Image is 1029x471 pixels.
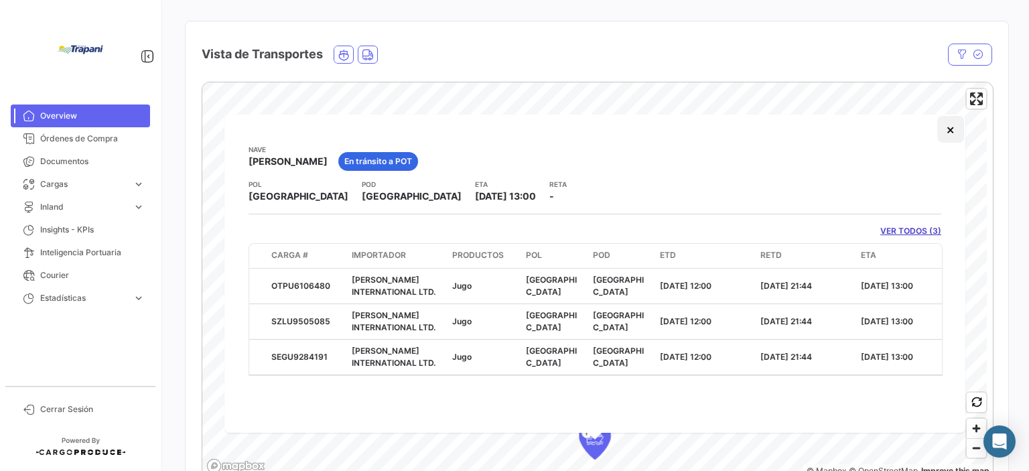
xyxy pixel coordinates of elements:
[655,244,755,268] datatable-header-cell: ETD
[526,249,542,261] span: POL
[202,45,323,64] h4: Vista de Transportes
[362,190,462,203] span: [GEOGRAPHIC_DATA]
[334,46,353,63] button: Ocean
[40,224,145,236] span: Insights - KPIs
[861,249,876,261] span: ETA
[861,281,913,291] span: [DATE] 13:00
[40,133,145,145] span: Órdenes de Compra
[593,346,644,368] span: [GEOGRAPHIC_DATA]
[249,144,328,155] app-card-info-title: Nave
[760,352,812,362] span: [DATE] 21:44
[11,241,150,264] a: Inteligencia Portuaria
[40,292,127,304] span: Estadísticas
[526,275,577,297] span: [GEOGRAPHIC_DATA]
[133,201,145,213] span: expand_more
[983,425,1016,458] div: Abrir Intercom Messenger
[755,244,855,268] datatable-header-cell: RETD
[475,190,536,202] span: [DATE] 13:00
[579,419,611,460] div: Map marker
[452,352,472,362] span: Jugo
[271,316,341,328] div: SZLU9505085
[40,269,145,281] span: Courier
[593,249,610,261] span: POD
[588,244,655,268] datatable-header-cell: POD
[660,281,711,291] span: [DATE] 12:00
[660,316,711,326] span: [DATE] 12:00
[271,280,341,292] div: OTPU6106480
[967,438,986,458] button: Zoom out
[40,403,145,415] span: Cerrar Sesión
[861,316,913,326] span: [DATE] 13:00
[760,281,812,291] span: [DATE] 21:44
[352,249,406,261] span: Importador
[593,275,644,297] span: [GEOGRAPHIC_DATA]
[760,316,812,326] span: [DATE] 21:44
[266,244,346,268] datatable-header-cell: Carga #
[549,179,567,190] app-card-info-title: RETA
[344,155,412,167] span: En tránsito a POT
[447,244,521,268] datatable-header-cell: Productos
[346,244,447,268] datatable-header-cell: Importador
[40,247,145,259] span: Inteligencia Portuaria
[40,155,145,167] span: Documentos
[760,249,782,261] span: RETD
[526,346,577,368] span: [GEOGRAPHIC_DATA]
[271,351,341,363] div: SEGU9284191
[452,316,472,326] span: Jugo
[249,179,348,190] app-card-info-title: POL
[11,218,150,241] a: Insights - KPIs
[861,352,913,362] span: [DATE] 13:00
[249,190,348,203] span: [GEOGRAPHIC_DATA]
[452,281,472,291] span: Jugo
[967,89,986,109] button: Enter fullscreen
[526,310,577,332] span: [GEOGRAPHIC_DATA]
[133,292,145,304] span: expand_more
[880,225,941,237] a: VER TODOS (3)
[475,179,536,190] app-card-info-title: ETA
[358,46,377,63] button: Land
[11,127,150,150] a: Órdenes de Compra
[549,190,554,202] span: -
[521,244,588,268] datatable-header-cell: POL
[47,16,114,83] img: bd005829-9598-4431-b544-4b06bbcd40b2.jpg
[11,150,150,173] a: Documentos
[40,110,145,122] span: Overview
[11,264,150,287] a: Courier
[40,178,127,190] span: Cargas
[660,352,711,362] span: [DATE] 12:00
[937,116,964,143] button: Close popup
[660,249,676,261] span: ETD
[967,419,986,438] button: Zoom in
[271,249,308,261] span: Carga #
[967,439,986,458] span: Zoom out
[40,201,127,213] span: Inland
[593,310,644,332] span: [GEOGRAPHIC_DATA]
[452,249,504,261] span: Productos
[855,244,956,268] datatable-header-cell: ETA
[249,155,328,168] span: [PERSON_NAME]
[362,179,462,190] app-card-info-title: POD
[352,275,435,297] span: [PERSON_NAME] INTERNATIONAL LTD.
[133,178,145,190] span: expand_more
[352,310,435,332] span: [PERSON_NAME] INTERNATIONAL LTD.
[11,105,150,127] a: Overview
[352,346,435,368] span: [PERSON_NAME] INTERNATIONAL LTD.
